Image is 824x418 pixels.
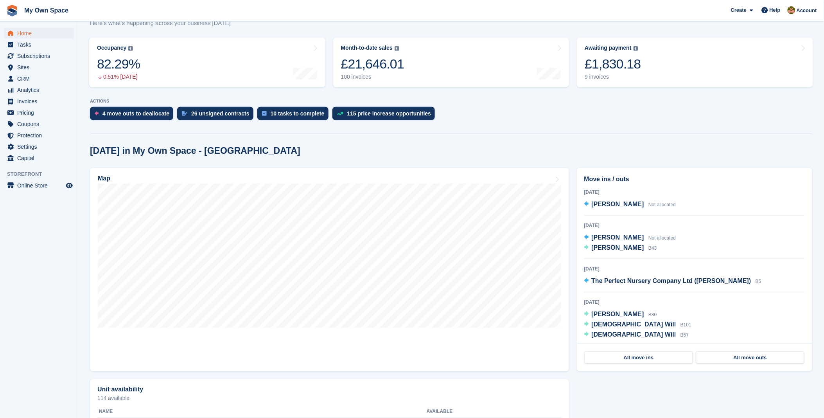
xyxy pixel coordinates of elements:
[97,386,143,393] h2: Unit availability
[90,168,569,371] a: Map
[90,19,231,28] p: Here's what's happening across your business [DATE]
[648,235,676,241] span: Not allocated
[4,62,74,73] a: menu
[98,175,110,182] h2: Map
[680,322,691,328] span: B101
[585,45,632,51] div: Awaiting payment
[788,6,795,14] img: Keely Collin
[584,320,692,330] a: [DEMOGRAPHIC_DATA] Will B101
[4,141,74,152] a: menu
[102,110,169,117] div: 4 move outs to deallocate
[584,200,676,210] a: [PERSON_NAME] Not allocated
[97,405,427,418] th: Name
[584,189,805,196] div: [DATE]
[731,6,747,14] span: Create
[97,74,140,80] div: 0.51% [DATE]
[592,201,644,207] span: [PERSON_NAME]
[89,38,325,87] a: Occupancy 82.29% 0.51% [DATE]
[271,110,325,117] div: 10 tasks to complete
[262,111,267,116] img: task-75834270c22a3079a89374b754ae025e5fb1db73e45f91037f5363f120a921f8.svg
[680,332,689,338] span: B57
[191,110,250,117] div: 26 unsigned contracts
[177,107,257,124] a: 26 unsigned contracts
[592,331,676,338] span: [DEMOGRAPHIC_DATA] Will
[592,277,751,284] span: The Perfect Nursery Company Ltd ([PERSON_NAME])
[584,265,805,272] div: [DATE]
[90,146,300,156] h2: [DATE] in My Own Space - [GEOGRAPHIC_DATA]
[756,279,761,284] span: B5
[17,62,64,73] span: Sites
[90,107,177,124] a: 4 move outs to deallocate
[17,130,64,141] span: Protection
[4,130,74,141] a: menu
[592,321,676,328] span: [DEMOGRAPHIC_DATA] Will
[17,28,64,39] span: Home
[95,111,99,116] img: move_outs_to_deallocate_icon-f764333ba52eb49d3ac5e1228854f67142a1ed5810a6f6cc68b1a99e826820c5.svg
[4,107,74,118] a: menu
[341,56,404,72] div: £21,646.01
[648,245,657,251] span: B43
[584,276,761,286] a: The Perfect Nursery Company Ltd ([PERSON_NAME]) B5
[648,202,676,207] span: Not allocated
[17,153,64,164] span: Capital
[90,99,812,104] p: ACTIONS
[585,351,693,364] a: All move ins
[21,4,72,17] a: My Own Space
[592,311,644,317] span: [PERSON_NAME]
[128,46,133,51] img: icon-info-grey-7440780725fd019a000dd9b08b2336e03edf1995a4989e88bcd33f0948082b44.svg
[347,110,431,117] div: 115 price increase opportunities
[584,222,805,229] div: [DATE]
[4,39,74,50] a: menu
[17,119,64,130] span: Coupons
[584,299,805,306] div: [DATE]
[17,107,64,118] span: Pricing
[4,73,74,84] a: menu
[395,46,399,51] img: icon-info-grey-7440780725fd019a000dd9b08b2336e03edf1995a4989e88bcd33f0948082b44.svg
[4,153,74,164] a: menu
[257,107,332,124] a: 10 tasks to complete
[634,46,638,51] img: icon-info-grey-7440780725fd019a000dd9b08b2336e03edf1995a4989e88bcd33f0948082b44.svg
[97,395,562,401] p: 114 available
[4,28,74,39] a: menu
[97,56,140,72] div: 82.29%
[65,181,74,190] a: Preview store
[584,243,657,253] a: [PERSON_NAME] B43
[6,5,18,16] img: stora-icon-8386f47178a22dfd0bd8f6a31ec36ba5ce8667c1dd55bd0f319d3a0aa187defe.svg
[585,74,641,80] div: 9 invoices
[592,234,644,241] span: [PERSON_NAME]
[584,233,676,243] a: [PERSON_NAME] Not allocated
[770,6,781,14] span: Help
[4,119,74,130] a: menu
[4,85,74,95] a: menu
[332,107,439,124] a: 115 price increase opportunities
[17,73,64,84] span: CRM
[696,351,804,364] a: All move outs
[577,38,813,87] a: Awaiting payment £1,830.18 9 invoices
[427,405,510,418] th: Available
[17,96,64,107] span: Invoices
[333,38,569,87] a: Month-to-date sales £21,646.01 100 invoices
[97,45,126,51] div: Occupancy
[17,50,64,61] span: Subscriptions
[182,111,187,116] img: contract_signature_icon-13c848040528278c33f63329250d36e43548de30e8caae1d1a13099fd9432cc5.svg
[341,45,393,51] div: Month-to-date sales
[648,312,657,317] span: B80
[4,50,74,61] a: menu
[4,180,74,191] a: menu
[17,180,64,191] span: Online Store
[584,330,689,340] a: [DEMOGRAPHIC_DATA] Will B57
[17,141,64,152] span: Settings
[584,175,805,184] h2: Move ins / outs
[7,170,78,178] span: Storefront
[585,56,641,72] div: £1,830.18
[584,310,657,320] a: [PERSON_NAME] B80
[4,96,74,107] a: menu
[17,39,64,50] span: Tasks
[341,74,404,80] div: 100 invoices
[592,244,644,251] span: [PERSON_NAME]
[797,7,817,14] span: Account
[17,85,64,95] span: Analytics
[337,112,343,115] img: price_increase_opportunities-93ffe204e8149a01c8c9dc8f82e8f89637d9d84a8eef4429ea346261dce0b2c0.svg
